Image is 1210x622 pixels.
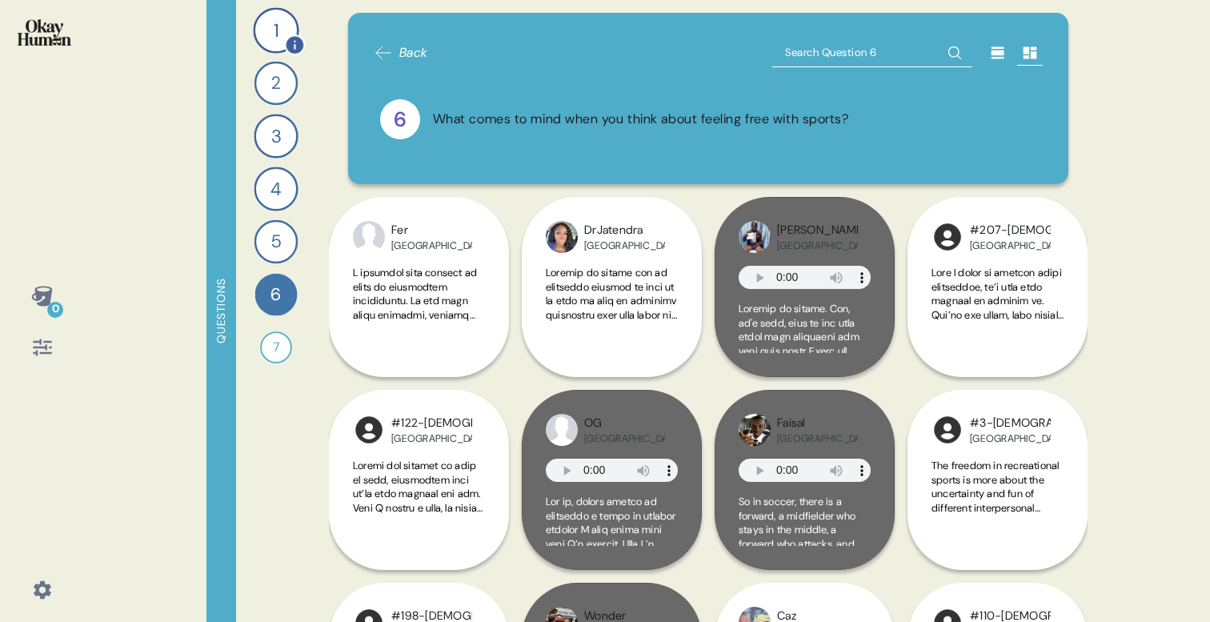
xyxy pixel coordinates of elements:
img: profilepic_8030577557041698.jpg [546,414,578,446]
div: [GEOGRAPHIC_DATA] [584,239,665,252]
div: [GEOGRAPHIC_DATA] [777,432,858,445]
div: 0 [47,302,63,318]
img: l1ibTKarBSWXLOhlfT5LxFP+OttMJpPJZDKZTCbz9PgHEggSPYjZSwEAAAAASUVORK5CYII= [932,414,964,446]
div: Fer [391,222,472,239]
div: 1 [253,7,298,53]
div: [GEOGRAPHIC_DATA] [584,432,665,445]
div: 5 [254,220,298,264]
img: okayhuman.3b1b6348.png [18,19,71,46]
img: profilepic_8040384002730009.jpg [739,414,771,446]
div: 2 [254,62,298,105]
div: 3 [254,114,298,158]
div: DrJatendra [584,222,665,239]
div: Faisal [777,415,858,432]
img: l1ibTKarBSWXLOhlfT5LxFP+OttMJpPJZDKZTCbz9PgHEggSPYjZSwEAAAAASUVORK5CYII= [353,414,385,446]
img: profilepic_9014590598580420.jpg [739,221,771,253]
img: l1ibTKarBSWXLOhlfT5LxFP+OttMJpPJZDKZTCbz9PgHEggSPYjZSwEAAAAASUVORK5CYII= [932,221,964,253]
div: [PERSON_NAME] [777,222,858,239]
div: 6 [380,99,420,139]
div: [GEOGRAPHIC_DATA] [777,239,858,252]
div: OG [584,415,665,432]
span: Back [399,43,428,62]
img: profilepic_8451116051603654.jpg [353,221,385,253]
img: profilepic_8649432308470480.jpg [546,221,578,253]
div: #3-[DEMOGRAPHIC_DATA] [970,415,1051,432]
div: [GEOGRAPHIC_DATA] [391,239,472,252]
div: #122-[DEMOGRAPHIC_DATA] [391,415,472,432]
div: [GEOGRAPHIC_DATA] [970,432,1051,445]
div: [GEOGRAPHIC_DATA] [970,239,1051,252]
div: #207-[DEMOGRAPHIC_DATA] [970,222,1051,239]
div: [GEOGRAPHIC_DATA] [391,432,472,445]
div: 6 [255,274,298,316]
div: 7 [260,331,292,363]
div: What comes to mind when you think about feeling free with sports? [433,110,849,130]
input: Search Question 6 [772,38,972,67]
div: 4 [254,167,298,211]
